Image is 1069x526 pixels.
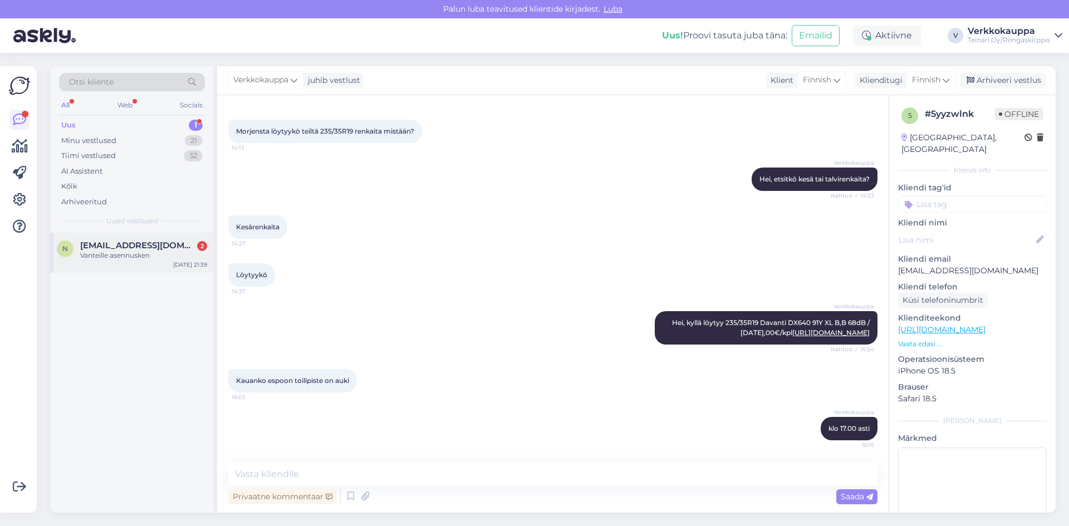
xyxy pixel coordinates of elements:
span: 16:03 [232,393,273,401]
b: Uus! [662,30,683,41]
span: 16:15 [832,441,874,449]
div: Kõik [61,181,77,192]
span: Hei, etsitkö kesä tai talvirenkaita? [759,175,870,183]
span: Verkkokauppa [233,74,288,86]
div: Arhiveeritud [61,196,107,208]
span: n [62,244,68,253]
div: Privaatne kommentaar [228,489,337,504]
div: 2 [197,241,207,251]
span: 14:27 [232,239,273,248]
p: Kliendi tag'id [898,182,1047,194]
p: Operatsioonisüsteem [898,353,1047,365]
span: Uued vestlused [106,216,158,226]
span: Offline [994,108,1043,120]
span: Luba [600,4,626,14]
div: Klient [766,75,793,86]
div: [PERSON_NAME] [898,416,1047,426]
p: Klienditeekond [898,312,1047,324]
div: Verkkokauppa [968,27,1050,36]
a: VerkkokauppaTeinari Oy/Rengaskirppis [968,27,1062,45]
span: klo 17.00 asti [828,424,870,432]
div: 21 [185,135,203,146]
div: AI Assistent [61,166,102,177]
div: Minu vestlused [61,135,116,146]
a: [URL][DOMAIN_NAME] [898,325,985,335]
div: # 5yyzwlnk [925,107,994,121]
span: 14:13 [232,144,273,152]
div: Socials [178,98,205,112]
div: Kliendi info [898,165,1047,175]
div: Tiimi vestlused [61,150,116,161]
div: Vanteille asennusken [80,250,207,260]
span: Verkkokauppa [832,159,874,167]
p: Kliendi telefon [898,281,1047,293]
img: Askly Logo [9,75,30,96]
div: Arhiveeri vestlus [960,73,1046,88]
span: Verkkokauppa [832,302,874,311]
input: Lisa nimi [899,234,1034,246]
button: Emailid [792,25,840,46]
input: Lisa tag [898,196,1047,213]
p: Märkmed [898,432,1047,444]
div: V [948,28,963,43]
p: [EMAIL_ADDRESS][DOMAIN_NAME] [898,265,1047,277]
div: Klienditugi [855,75,903,86]
div: Teinari Oy/Rengaskirppis [968,36,1050,45]
span: 14:37 [232,287,273,296]
span: 5 [908,111,912,120]
div: Uus [61,120,76,131]
p: iPhone OS 18.5 [898,365,1047,377]
span: ninaalisatuominen@gmail.com [80,240,196,250]
div: [DATE] 21:39 [173,260,207,269]
div: Küsi telefoninumbrit [898,293,988,308]
a: [URL][DOMAIN_NAME] [792,328,870,337]
p: Kliendi nimi [898,217,1047,229]
span: Löytyykö [236,271,267,279]
div: 32 [184,150,203,161]
div: juhib vestlust [303,75,360,86]
div: Aktiivne [853,26,921,46]
p: Brauser [898,381,1047,393]
div: Web [115,98,135,112]
p: Vaata edasi ... [898,339,1047,349]
p: Safari 18.5 [898,393,1047,405]
span: Finnish [912,74,940,86]
span: Saada [841,491,873,502]
span: Morjensta löytyykö teiltä 235/35R19 renkaita mistään? [236,127,414,135]
div: [GEOGRAPHIC_DATA], [GEOGRAPHIC_DATA] [901,132,1024,155]
div: Proovi tasuta juba täna: [662,29,787,42]
p: Kliendi email [898,253,1047,265]
span: Kesärenkaita [236,223,279,231]
span: Verkkokauppa [832,408,874,416]
span: Nähtud ✓ 14:23 [831,191,874,200]
span: Hei, kyllä löytyy 235/35R19 Davanti DX640 91Y XL B,B 68dB / [DATE],00€/kpl [672,318,871,337]
span: Kauanko espoon toilipiste on auki [236,376,349,385]
div: All [59,98,72,112]
span: Nähtud ✓ 15:54 [831,345,874,353]
span: Finnish [803,74,831,86]
span: Otsi kliente [69,76,114,88]
div: 1 [189,120,203,131]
